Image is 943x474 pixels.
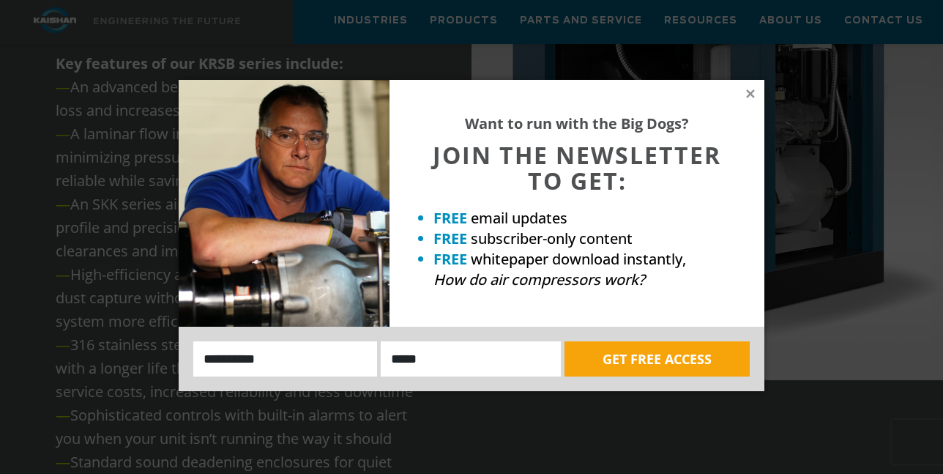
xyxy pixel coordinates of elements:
button: Close [744,87,757,100]
strong: FREE [433,229,467,248]
span: whitepaper download instantly, [471,249,686,269]
span: subscriber-only content [471,229,633,248]
button: GET FREE ACCESS [564,341,750,377]
span: email updates [471,208,567,228]
strong: Want to run with the Big Dogs? [465,114,689,133]
input: Name: [193,341,377,377]
em: How do air compressors work? [433,270,645,289]
span: JOIN THE NEWSLETTER TO GET: [433,139,721,196]
input: Email [381,341,561,377]
strong: FREE [433,249,467,269]
strong: FREE [433,208,467,228]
